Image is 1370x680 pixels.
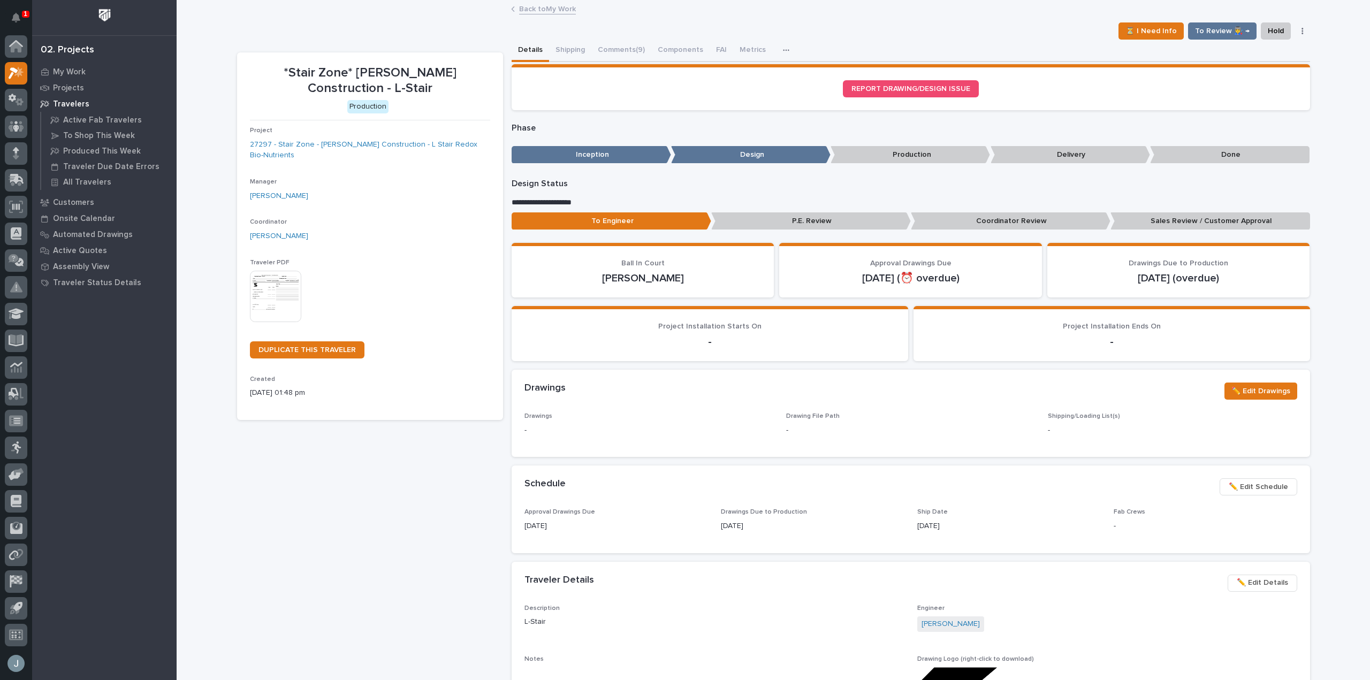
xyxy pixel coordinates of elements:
button: ✏️ Edit Drawings [1224,383,1297,400]
p: *Stair Zone* [PERSON_NAME] Construction - L-Stair [250,65,490,96]
p: Travelers [53,100,89,109]
p: To Shop This Week [63,131,135,141]
span: ✏️ Edit Schedule [1229,480,1288,493]
span: Approval Drawings Due [870,259,952,267]
span: Ball In Court [621,259,665,267]
p: Design [671,146,831,164]
span: Engineer [917,605,945,612]
img: Workspace Logo [95,5,115,25]
div: Notifications1 [13,13,27,30]
a: Travelers [32,96,177,112]
a: All Travelers [41,174,177,189]
p: - [1114,521,1297,532]
span: ✏️ Edit Drawings [1231,385,1290,398]
p: Design Status [512,179,1310,189]
p: - [786,425,788,436]
button: Components [651,40,710,62]
a: My Work [32,64,177,80]
span: Drawing File Path [786,413,840,419]
p: Customers [53,198,94,208]
a: [PERSON_NAME] [250,190,308,202]
p: Phase [512,123,1310,133]
p: Automated Drawings [53,230,133,240]
p: Sales Review / Customer Approval [1110,212,1310,230]
button: ✏️ Edit Schedule [1220,478,1297,495]
span: REPORT DRAWING/DESIGN ISSUE [851,85,970,93]
a: Customers [32,194,177,210]
p: Coordinator Review [911,212,1110,230]
span: Drawings Due to Production [1129,259,1228,267]
p: Assembly View [53,262,109,272]
a: Traveler Due Date Errors [41,159,177,174]
a: To Shop This Week [41,128,177,143]
a: Produced This Week [41,143,177,158]
span: To Review 👨‍🏭 → [1195,25,1250,37]
p: - [926,335,1297,348]
a: Automated Drawings [32,226,177,242]
p: - [524,425,773,436]
span: ✏️ Edit Details [1237,576,1288,589]
p: P.E. Review [711,212,911,230]
span: Fab Crews [1114,509,1145,515]
button: Notifications [5,6,27,29]
span: ⏳ I Need Info [1125,25,1177,37]
p: Active Quotes [53,246,107,256]
span: Shipping/Loading List(s) [1048,413,1120,419]
a: Traveler Status Details [32,274,177,291]
p: Production [831,146,990,164]
p: - [524,335,895,348]
a: [PERSON_NAME] [250,231,308,242]
a: DUPLICATE THIS TRAVELER [250,341,364,358]
span: Project Installation Ends On [1063,323,1161,330]
a: Active Fab Travelers [41,112,177,127]
button: Comments (9) [591,40,651,62]
button: Metrics [733,40,772,62]
h2: Traveler Details [524,575,594,586]
a: Active Quotes [32,242,177,258]
h2: Drawings [524,383,566,394]
span: Ship Date [917,509,948,515]
p: 1 [24,10,27,18]
span: DUPLICATE THIS TRAVELER [258,346,356,354]
span: Drawings Due to Production [721,509,807,515]
button: To Review 👨‍🏭 → [1188,22,1257,40]
span: Description [524,605,560,612]
p: All Travelers [63,178,111,187]
p: [DATE] [917,521,1101,532]
p: Active Fab Travelers [63,116,142,125]
a: [PERSON_NAME] [922,618,980,630]
a: Assembly View [32,258,177,274]
span: Coordinator [250,219,287,225]
p: To Engineer [512,212,711,230]
span: Notes [524,656,544,662]
p: Done [1150,146,1310,164]
p: Inception [512,146,671,164]
p: Projects [53,83,84,93]
button: ✏️ Edit Details [1228,575,1297,592]
span: Drawings [524,413,552,419]
button: ⏳ I Need Info [1118,22,1184,40]
p: [DATE] (overdue) [1060,272,1297,285]
p: Delivery [991,146,1150,164]
span: Created [250,376,275,383]
p: [DATE] (⏰ overdue) [792,272,1029,285]
p: Onsite Calendar [53,214,115,224]
span: Hold [1268,25,1284,37]
p: L-Stair [524,616,904,628]
span: Project [250,127,272,134]
p: - [1048,425,1297,436]
a: 27297 - Stair Zone - [PERSON_NAME] Construction - L Stair Redox Bio-Nutrients [250,139,490,162]
span: Approval Drawings Due [524,509,595,515]
a: Projects [32,80,177,96]
p: [DATE] 01:48 pm [250,387,490,399]
span: Drawing Logo (right-click to download) [917,656,1034,662]
span: Manager [250,179,277,185]
button: Shipping [549,40,591,62]
p: My Work [53,67,86,77]
button: Hold [1261,22,1291,40]
a: Onsite Calendar [32,210,177,226]
div: 02. Projects [41,44,94,56]
p: [PERSON_NAME] [524,272,762,285]
a: Back toMy Work [519,2,576,14]
button: users-avatar [5,652,27,675]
